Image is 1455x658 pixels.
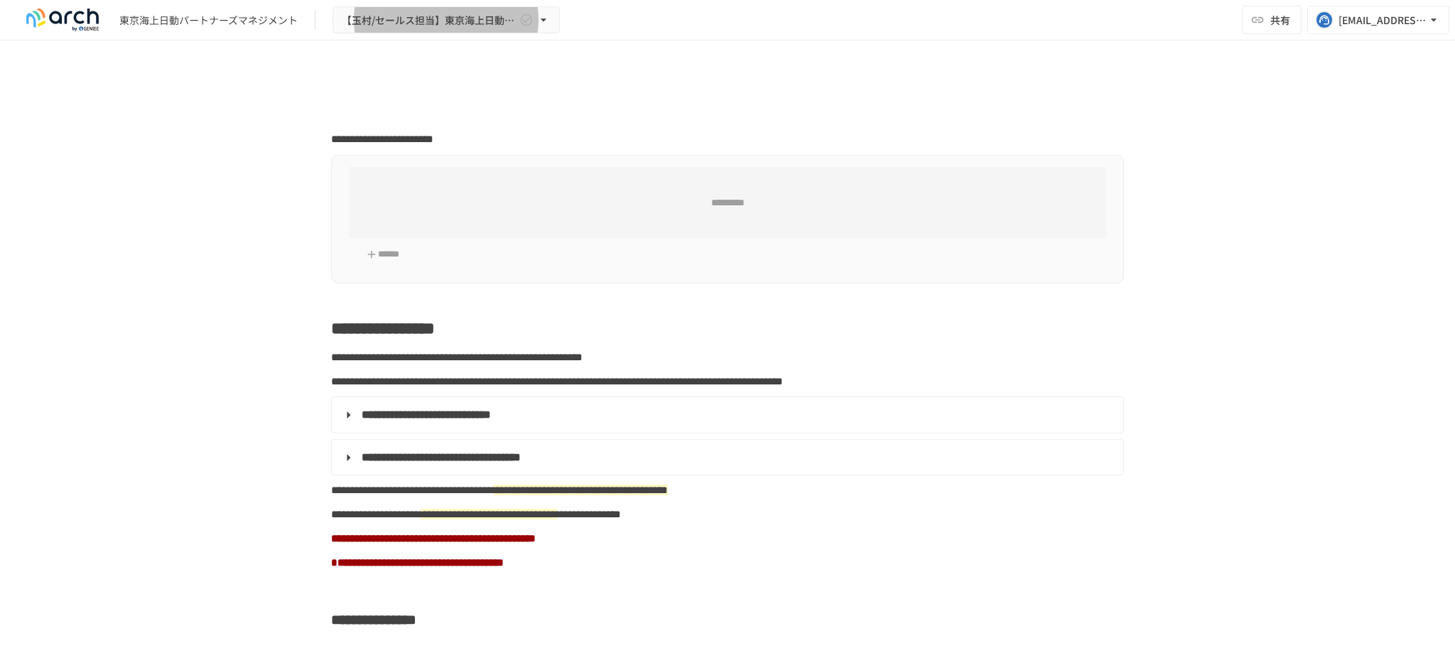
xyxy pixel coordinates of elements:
[119,13,298,28] div: 東京海上日動パートナーズマネジメント
[1242,6,1302,34] button: 共有
[17,9,108,31] img: logo-default@2x-9cf2c760.svg
[332,6,560,34] button: 【玉村/セールス担当】東京海上日動パートナーズマネジメント株式会社様_初期設定サポート
[342,11,516,29] span: 【玉村/セールス担当】東京海上日動パートナーズマネジメント株式会社様_初期設定サポート
[1307,6,1449,34] button: [EMAIL_ADDRESS][DOMAIN_NAME]
[1270,12,1290,28] span: 共有
[1338,11,1427,29] div: [EMAIL_ADDRESS][DOMAIN_NAME]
